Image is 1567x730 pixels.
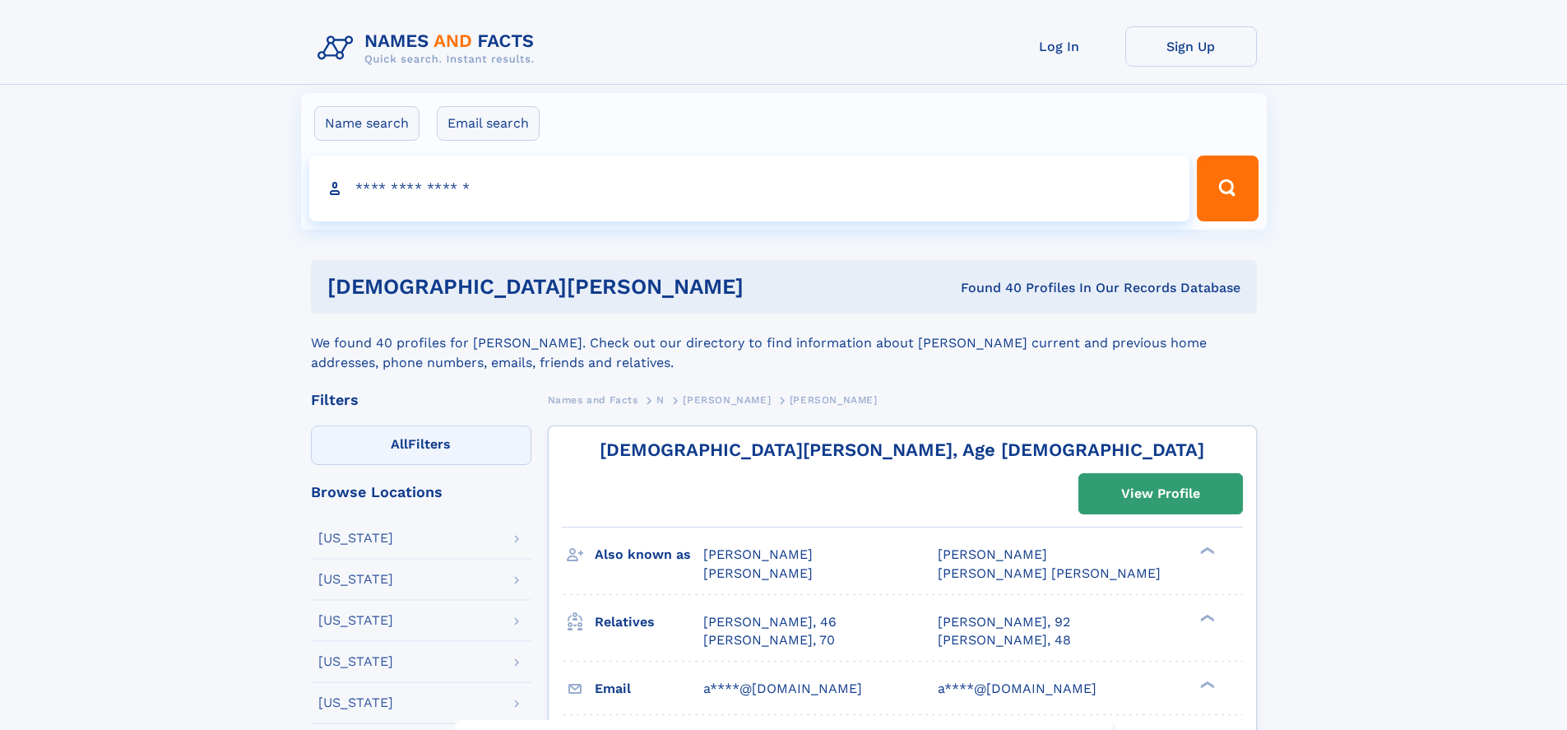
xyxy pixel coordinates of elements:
input: search input [309,156,1190,221]
a: [PERSON_NAME] [683,389,771,410]
span: [PERSON_NAME] [790,394,878,406]
div: [US_STATE] [318,532,393,545]
h3: Email [595,675,703,703]
div: Found 40 Profiles In Our Records Database [852,279,1240,297]
a: Log In [994,26,1125,67]
div: ❯ [1196,612,1216,623]
div: [US_STATE] [318,614,393,627]
div: [US_STATE] [318,573,393,586]
span: [PERSON_NAME] [703,565,813,581]
span: [PERSON_NAME] [938,546,1047,562]
span: [PERSON_NAME] [703,546,813,562]
a: Names and Facts [548,389,638,410]
a: [DEMOGRAPHIC_DATA][PERSON_NAME], Age [DEMOGRAPHIC_DATA] [600,439,1204,460]
span: All [391,436,408,452]
a: N [656,389,665,410]
div: [US_STATE] [318,655,393,668]
div: ❯ [1196,546,1216,556]
a: [PERSON_NAME], 70 [703,631,835,649]
div: View Profile [1121,475,1200,513]
div: Filters [311,393,531,407]
a: View Profile [1079,474,1242,514]
div: We found 40 profiles for [PERSON_NAME]. Check out our directory to find information about [PERSON... [311,314,1257,373]
button: Search Button [1197,156,1258,221]
h1: [DEMOGRAPHIC_DATA][PERSON_NAME] [327,277,852,297]
h3: Relatives [595,608,703,636]
span: [PERSON_NAME] [683,394,771,406]
div: ❯ [1196,679,1216,690]
a: Sign Up [1125,26,1257,67]
a: [PERSON_NAME], 92 [938,613,1070,631]
label: Name search [314,106,420,141]
span: N [656,394,665,406]
label: Filters [311,425,531,465]
span: [PERSON_NAME] [PERSON_NAME] [938,565,1161,581]
a: [PERSON_NAME], 46 [703,613,837,631]
div: Browse Locations [311,485,531,500]
h3: Also known as [595,541,703,569]
label: Email search [437,106,540,141]
a: [PERSON_NAME], 48 [938,631,1071,649]
img: Logo Names and Facts [311,26,548,71]
div: [US_STATE] [318,696,393,709]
